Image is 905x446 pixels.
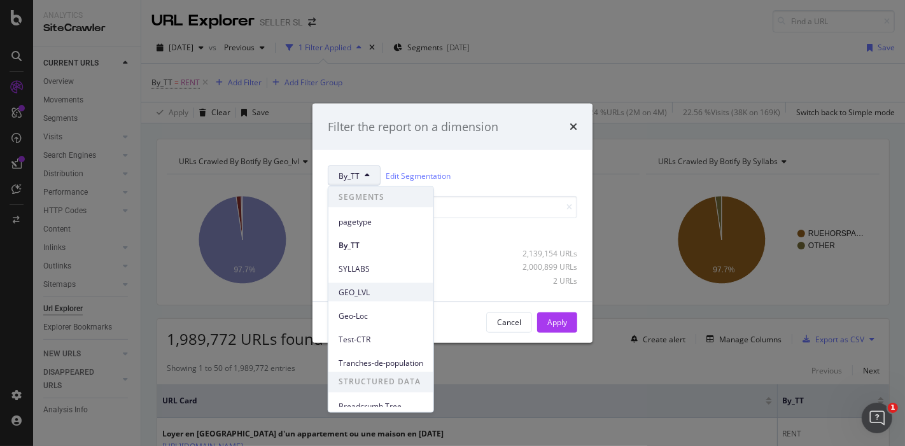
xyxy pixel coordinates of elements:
[862,403,892,433] iframe: Intercom live chat
[537,312,577,333] button: Apply
[888,403,898,413] span: 1
[328,196,577,218] input: Search
[339,357,423,368] span: Tranches-de-population
[328,372,433,393] span: STRUCTURED DATA
[339,239,423,251] span: By_TT
[497,317,521,328] div: Cancel
[386,169,451,183] a: Edit Segmentation
[570,118,577,135] div: times
[339,286,423,298] span: GEO_LVL
[486,312,532,333] button: Cancel
[328,165,381,186] button: By_TT
[328,228,577,239] div: Select all data available
[515,275,577,286] div: 2 URLs
[339,216,423,227] span: pagetype
[339,401,423,412] span: Breadcrumb Tree
[312,103,593,342] div: modal
[339,310,423,321] span: Geo-Loc
[515,261,577,272] div: 2,000,899 URLs
[328,118,498,135] div: Filter the report on a dimension
[547,317,567,328] div: Apply
[328,187,433,207] span: SEGMENTS
[515,248,577,259] div: 2,139,154 URLs
[339,263,423,274] span: SYLLABS
[339,170,360,181] span: By_TT
[339,333,423,345] span: Test-CTR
